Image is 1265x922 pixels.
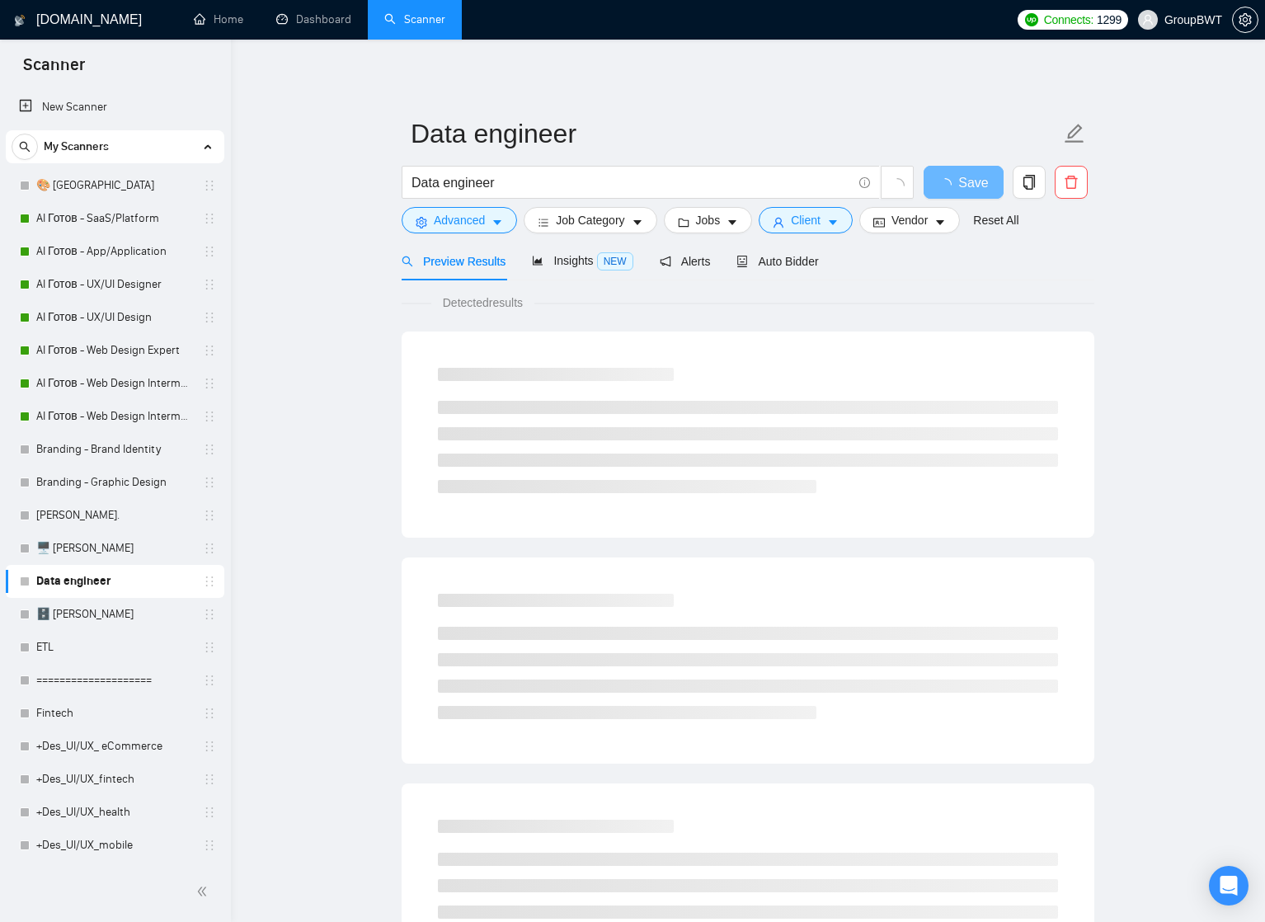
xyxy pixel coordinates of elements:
[1013,175,1045,190] span: copy
[416,216,427,228] span: setting
[203,674,216,687] span: holder
[411,172,852,193] input: Search Freelance Jobs...
[736,255,818,268] span: Auto Bidder
[1044,11,1093,29] span: Connects:
[203,641,216,654] span: holder
[36,400,193,433] a: AI Готов - Web Design Intermediate минус Development
[36,169,193,202] a: 🎨 [GEOGRAPHIC_DATA]
[736,256,748,267] span: robot
[1025,13,1038,26] img: upwork-logo.png
[12,141,37,153] span: search
[196,883,213,900] span: double-left
[203,278,216,291] span: holder
[203,311,216,324] span: holder
[411,113,1060,154] input: Scanner name...
[19,91,211,124] a: New Scanner
[36,235,193,268] a: AI Готов - App/Application
[773,216,784,228] span: user
[10,53,98,87] span: Scanner
[402,256,413,267] span: search
[1056,175,1087,190] span: delete
[276,12,351,26] a: dashboardDashboard
[664,207,753,233] button: folderJobscaret-down
[36,565,193,598] a: Data engineer
[14,7,26,34] img: logo
[36,466,193,499] a: Branding - Graphic Design
[1233,13,1258,26] span: setting
[203,575,216,588] span: holder
[1232,13,1258,26] a: setting
[924,166,1004,199] button: Save
[1209,866,1249,906] div: Open Intercom Messenger
[1013,166,1046,199] button: copy
[203,542,216,555] span: holder
[203,377,216,390] span: holder
[36,796,193,829] a: +Des_UI/UX_health
[203,179,216,192] span: holder
[36,499,193,532] a: [PERSON_NAME].
[696,211,721,229] span: Jobs
[203,773,216,786] span: holder
[203,608,216,621] span: holder
[36,268,193,301] a: AI Готов - UX/UI Designer
[402,255,506,268] span: Preview Results
[44,130,109,163] span: My Scanners
[36,532,193,565] a: 🖥️ [PERSON_NAME]
[434,211,485,229] span: Advanced
[384,12,445,26] a: searchScanner
[958,172,988,193] span: Save
[524,207,656,233] button: barsJob Categorycaret-down
[532,255,543,266] span: area-chart
[203,839,216,852] span: holder
[934,216,946,228] span: caret-down
[859,207,960,233] button: idcardVendorcaret-down
[203,476,216,489] span: holder
[1097,11,1122,29] span: 1299
[36,697,193,730] a: Fintech
[678,216,689,228] span: folder
[727,216,738,228] span: caret-down
[36,334,193,367] a: AI Готов - Web Design Expert
[491,216,503,228] span: caret-down
[203,410,216,423] span: holder
[203,740,216,753] span: holder
[402,207,517,233] button: settingAdvancedcaret-down
[6,91,224,124] li: New Scanner
[36,367,193,400] a: AI Готов - Web Design Intermediate минус Developer
[203,509,216,522] span: holder
[791,211,821,229] span: Client
[36,631,193,664] a: ETL
[203,245,216,258] span: holder
[36,730,193,763] a: +Des_UI/UX_ eCommerce
[36,598,193,631] a: 🗄️ [PERSON_NAME]
[532,254,632,267] span: Insights
[859,177,870,188] span: info-circle
[36,433,193,466] a: Branding - Brand Identity
[759,207,853,233] button: userClientcaret-down
[36,301,193,334] a: AI Готов - UX/UI Design
[203,443,216,456] span: holder
[660,255,711,268] span: Alerts
[1055,166,1088,199] button: delete
[36,664,193,697] a: ====================
[1142,14,1154,26] span: user
[194,12,243,26] a: homeHome
[431,294,534,312] span: Detected results
[203,806,216,819] span: holder
[556,211,624,229] span: Job Category
[660,256,671,267] span: notification
[1064,123,1085,144] span: edit
[597,252,633,270] span: NEW
[36,202,193,235] a: AI Готов - SaaS/Platform
[827,216,839,228] span: caret-down
[203,212,216,225] span: holder
[873,216,885,228] span: idcard
[538,216,549,228] span: bars
[12,134,38,160] button: search
[938,178,958,191] span: loading
[1232,7,1258,33] button: setting
[973,211,1018,229] a: Reset All
[891,211,928,229] span: Vendor
[890,178,905,193] span: loading
[632,216,643,228] span: caret-down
